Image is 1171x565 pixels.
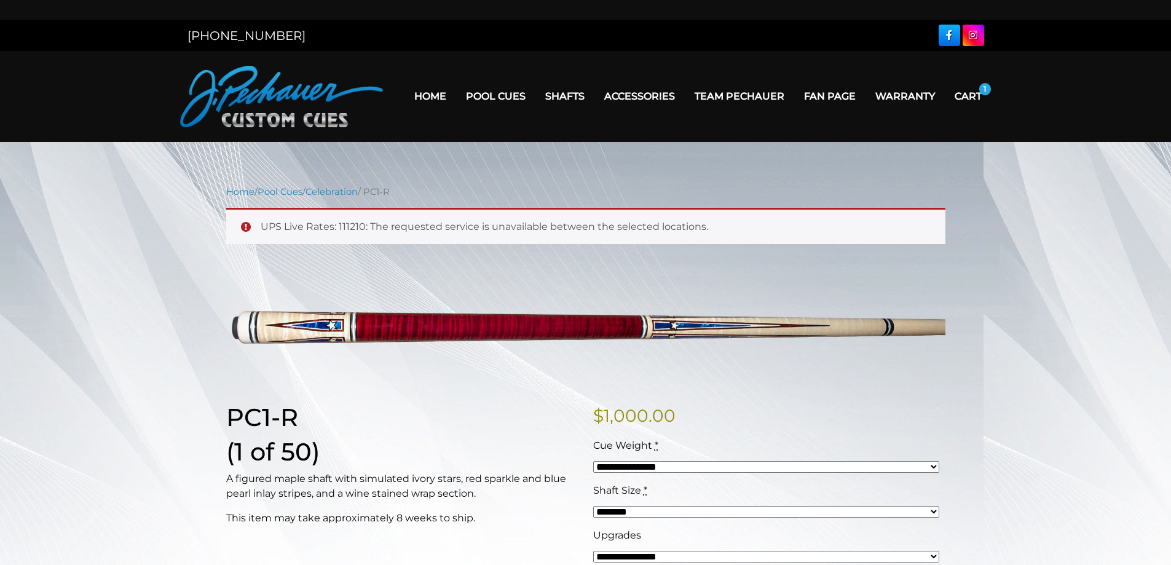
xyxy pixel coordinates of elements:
[794,81,865,112] a: Fan Page
[258,186,302,197] a: Pool Cues
[226,403,578,432] h1: PC1-R
[685,81,794,112] a: Team Pechauer
[593,405,604,426] span: $
[226,264,945,384] img: PC1-R.png
[226,472,578,501] p: A figured maple shaft with simulated ivory stars, red sparkle and blue pearl inlay stripes, and a...
[644,484,647,496] abbr: required
[594,81,685,112] a: Accessories
[535,81,594,112] a: Shafts
[226,437,578,467] h1: (1 of 50)
[655,440,658,451] abbr: required
[261,219,926,234] li: UPS Live Rates: 111210: The requested service is unavailable between the selected locations.
[593,529,641,541] span: Upgrades
[226,185,945,199] nav: Breadcrumb
[945,81,992,112] a: Cart
[593,405,676,426] bdi: 1,000.00
[456,81,535,112] a: Pool Cues
[865,81,945,112] a: Warranty
[306,186,358,197] a: Celebration
[226,186,254,197] a: Home
[593,440,652,451] span: Cue Weight
[593,484,641,496] span: Shaft Size
[187,28,306,43] a: [PHONE_NUMBER]
[226,511,578,526] p: This item may take approximately 8 weeks to ship.
[180,66,383,127] img: Pechauer Custom Cues
[404,81,456,112] a: Home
